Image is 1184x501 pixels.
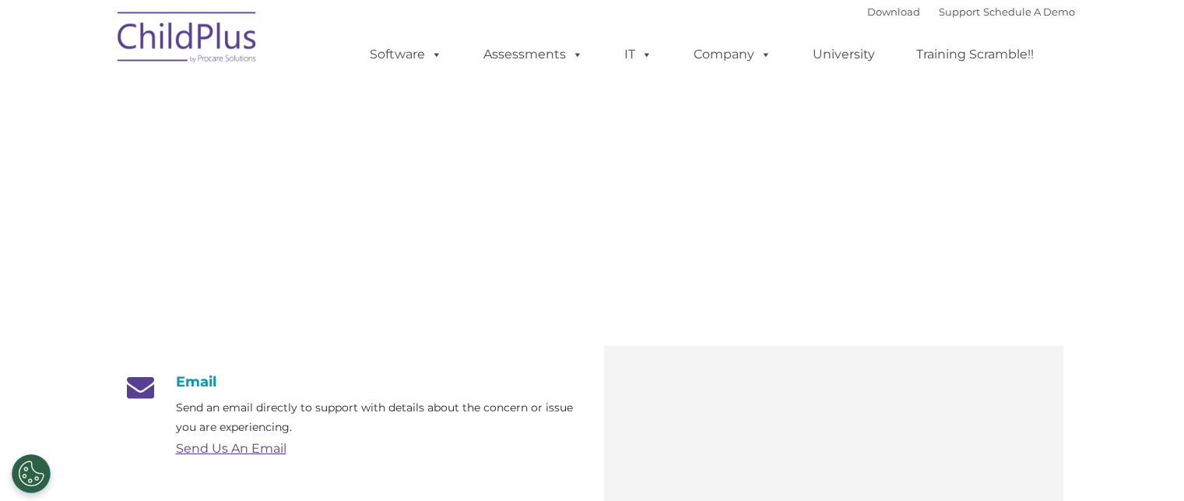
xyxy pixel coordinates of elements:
button: Cookies Settings [12,454,51,493]
p: Send an email directly to support with details about the concern or issue you are experiencing. [176,398,581,437]
font: | [867,5,1075,18]
a: Download [867,5,920,18]
a: Send Us An Email [176,441,286,456]
a: Assessments [468,39,599,70]
img: ChildPlus by Procare Solutions [110,1,265,79]
a: Training Scramble!! [901,39,1049,70]
a: Schedule A Demo [983,5,1075,18]
a: Software [354,39,458,70]
a: University [797,39,891,70]
a: Company [678,39,787,70]
h4: Email [121,373,581,390]
a: IT [609,39,668,70]
a: Support [939,5,980,18]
